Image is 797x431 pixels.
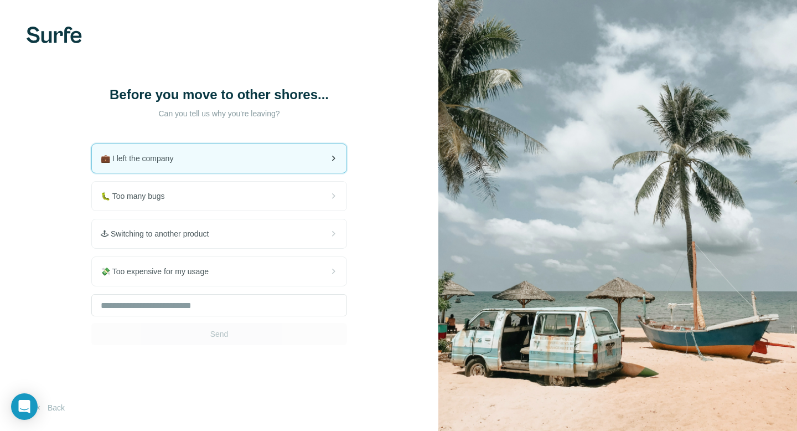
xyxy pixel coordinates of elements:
[108,86,330,104] h1: Before you move to other shores...
[101,266,218,277] span: 💸 Too expensive for my usage
[101,228,218,239] span: 🕹 Switching to another product
[108,108,330,119] p: Can you tell us why you're leaving?
[27,398,73,418] button: Back
[101,153,182,164] span: 💼 I left the company
[101,191,174,202] span: 🐛 Too many bugs
[27,27,82,43] img: Surfe's logo
[11,393,38,420] div: Open Intercom Messenger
